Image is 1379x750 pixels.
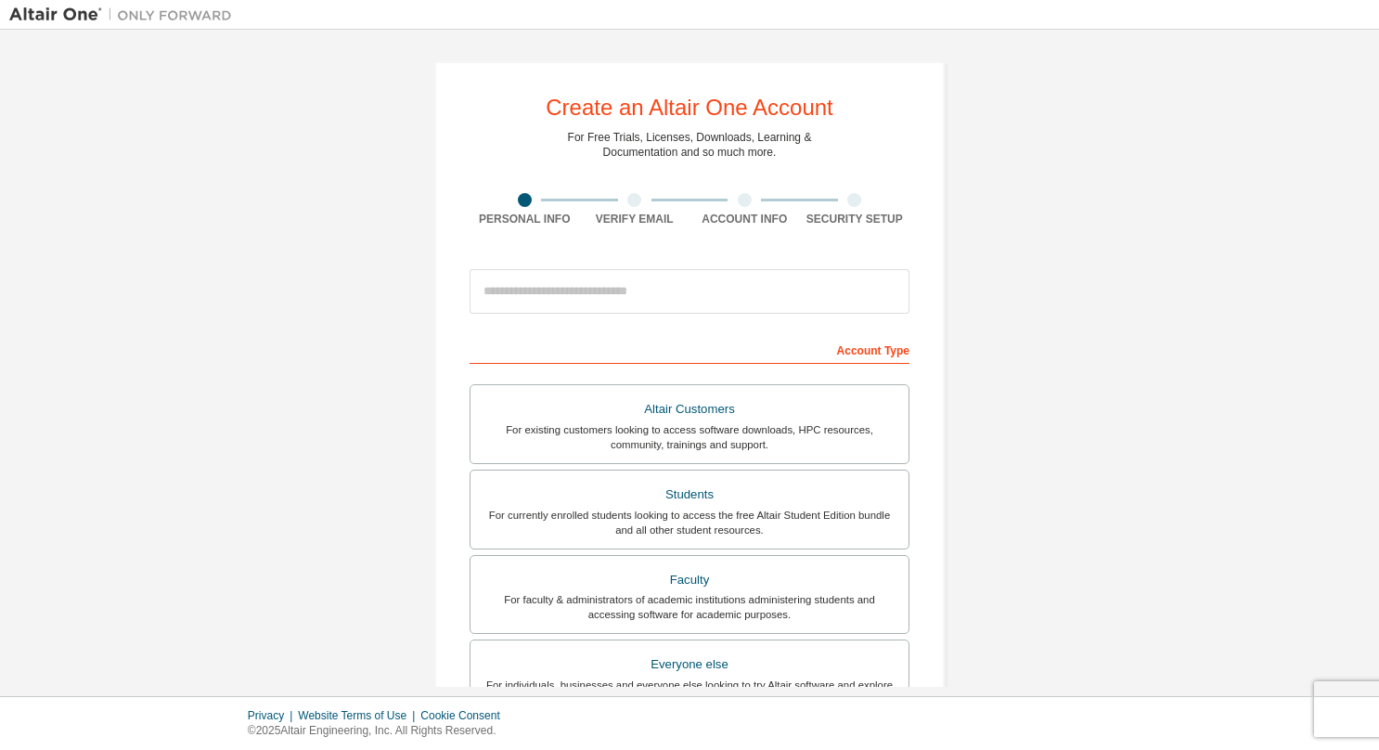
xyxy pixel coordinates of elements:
div: For faculty & administrators of academic institutions administering students and accessing softwa... [482,592,897,622]
div: For existing customers looking to access software downloads, HPC resources, community, trainings ... [482,422,897,452]
div: Cookie Consent [420,708,510,723]
img: Altair One [9,6,241,24]
div: Students [482,482,897,508]
p: © 2025 Altair Engineering, Inc. All Rights Reserved. [248,723,511,739]
div: Account Info [689,212,800,226]
div: Personal Info [470,212,580,226]
div: Account Type [470,334,909,364]
div: Everyone else [482,652,897,678]
div: For currently enrolled students looking to access the free Altair Student Edition bundle and all ... [482,508,897,537]
div: For Free Trials, Licenses, Downloads, Learning & Documentation and so much more. [568,130,812,160]
div: Create an Altair One Account [546,97,833,119]
div: Security Setup [800,212,910,226]
div: Website Terms of Use [298,708,420,723]
div: Verify Email [580,212,690,226]
div: Altair Customers [482,396,897,422]
div: Faculty [482,567,897,593]
div: For individuals, businesses and everyone else looking to try Altair software and explore our prod... [482,678,897,707]
div: Privacy [248,708,298,723]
